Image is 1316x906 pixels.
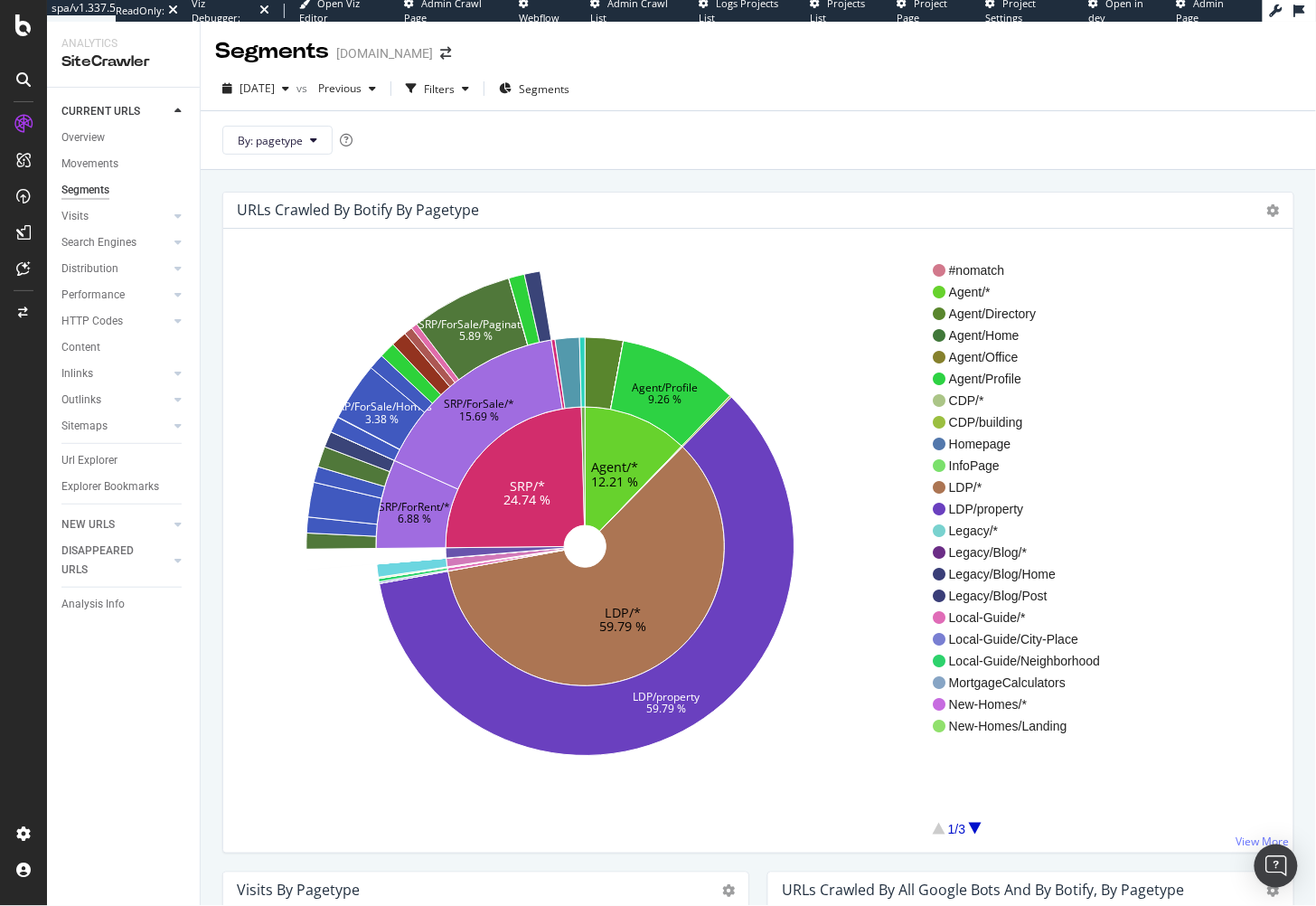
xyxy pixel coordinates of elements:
a: Content [61,338,187,357]
a: View More [1236,834,1290,849]
a: CURRENT URLS [61,102,169,121]
a: Analysis Info [61,595,187,614]
span: #nomatch [949,261,1100,279]
span: Webflow [520,11,560,24]
button: Previous [311,74,383,103]
a: Search Engines [61,233,169,252]
div: Open Intercom Messenger [1255,845,1298,888]
text: SRP/ForRent/* [379,499,450,514]
span: New-Homes/Landing [949,717,1100,735]
button: Filters [399,74,476,103]
span: Local-Guide/Neighborhood [949,652,1100,670]
button: [DATE] [215,74,296,103]
text: Agent/Profile [632,380,698,395]
span: CDP/* [949,392,1100,410]
text: SRP/ForSale/Homes [333,399,433,414]
a: Inlinks [61,364,169,383]
a: DISAPPEARED URLS [61,542,169,580]
span: By: pagetype [238,133,303,148]
text: 6.88 % [398,511,431,526]
div: NEW URLS [61,515,115,534]
text: LDP/* [605,604,641,621]
text: 5.89 % [459,328,493,344]
span: LDP/* [949,478,1100,496]
a: Url Explorer [61,451,187,470]
div: Inlinks [61,364,93,383]
span: InfoPage [949,457,1100,475]
text: 9.26 % [648,392,681,407]
div: Performance [61,286,125,305]
i: Options [1267,884,1280,897]
i: Options [1267,204,1280,217]
div: Distribution [61,260,118,278]
text: SRP/* [510,477,545,495]
span: Agent/Profile [949,370,1100,388]
span: Legacy/* [949,522,1100,540]
a: Overview [61,128,187,147]
span: Local-Guide/* [949,609,1100,627]
div: ReadOnly: [116,4,164,18]
div: Sitemaps [61,417,108,436]
a: Movements [61,155,187,174]
h4: Visits by pagetype [237,878,360,902]
div: Segments [215,36,329,67]
div: SiteCrawler [61,52,185,72]
a: Outlinks [61,391,169,410]
a: Sitemaps [61,417,169,436]
div: Analysis Info [61,595,125,614]
div: arrow-right-arrow-left [440,47,451,60]
span: vs [296,80,311,96]
a: Performance [61,286,169,305]
div: CURRENT URLS [61,102,140,121]
span: Legacy/Blog/* [949,543,1100,562]
text: LDP/property [634,689,701,704]
div: [DOMAIN_NAME] [336,44,433,62]
span: MortgageCalculators [949,674,1100,692]
a: NEW URLS [61,515,169,534]
span: Legacy/Blog/Post [949,587,1100,605]
span: LDP/property [949,500,1100,518]
div: HTTP Codes [61,312,123,331]
span: Agent/Directory [949,305,1100,323]
text: 59.79 % [599,618,646,635]
div: Analytics [61,36,185,52]
a: Visits [61,207,169,226]
h4: URLs Crawled By Botify By pagetype [237,198,479,222]
div: Movements [61,155,118,174]
button: By: pagetype [222,126,333,155]
span: 2025 Aug. 3rd [240,80,275,96]
div: Segments [61,181,109,200]
span: Agent/Office [949,348,1100,366]
div: Overview [61,128,105,147]
text: 24.74 % [504,491,551,508]
span: Homepage [949,435,1100,453]
div: 1/3 [948,820,965,838]
a: Explorer Bookmarks [61,477,187,496]
div: Outlinks [61,391,101,410]
text: SRP/ForSale/* [444,396,514,411]
a: HTTP Codes [61,312,169,331]
span: Previous [311,80,362,96]
span: Agent/Home [949,326,1100,344]
text: 3.38 % [366,411,399,427]
div: DISAPPEARED URLS [61,542,153,580]
span: Local-Guide/City-Place [949,630,1100,648]
div: Content [61,338,100,357]
h4: URLs Crawled by All Google Bots and by Botify, by pagetype [782,878,1185,902]
text: 12.21 % [592,473,639,490]
span: Legacy/Blog/Home [949,565,1100,583]
div: Url Explorer [61,451,117,470]
span: Segments [519,81,569,97]
div: Explorer Bookmarks [61,477,159,496]
span: Agent/* [949,283,1100,301]
text: SRP/ForSale/Paginated [418,316,533,332]
text: 15.69 % [459,408,499,423]
span: New-Homes/* [949,695,1100,713]
div: Visits [61,207,89,226]
button: Segments [492,74,577,103]
i: Options [722,884,735,897]
span: CDP/building [949,413,1100,431]
div: Search Engines [61,233,136,252]
text: Agent/* [592,458,639,476]
a: Segments [61,181,187,200]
